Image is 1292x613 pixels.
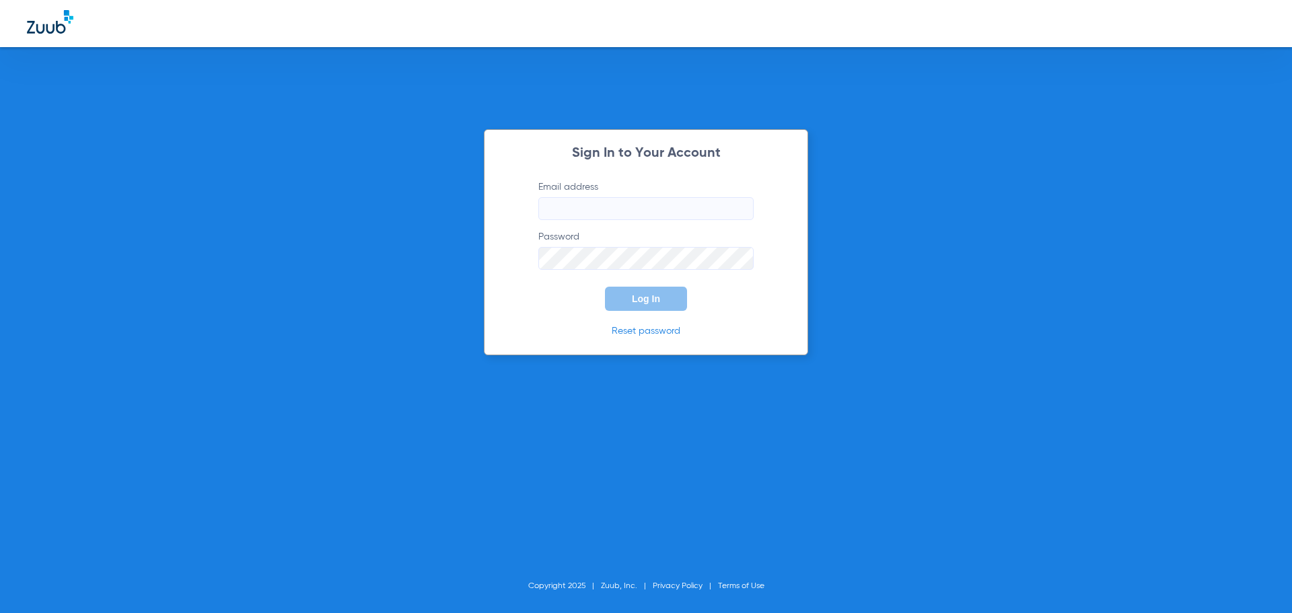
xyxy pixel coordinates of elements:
a: Privacy Policy [653,582,703,590]
label: Email address [538,180,754,220]
li: Copyright 2025 [528,579,601,593]
img: Zuub Logo [27,10,73,34]
li: Zuub, Inc. [601,579,653,593]
input: Password [538,247,754,270]
h2: Sign In to Your Account [518,147,774,160]
a: Terms of Use [718,582,764,590]
span: Log In [632,293,660,304]
a: Reset password [612,326,680,336]
input: Email address [538,197,754,220]
button: Log In [605,287,687,311]
label: Password [538,230,754,270]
